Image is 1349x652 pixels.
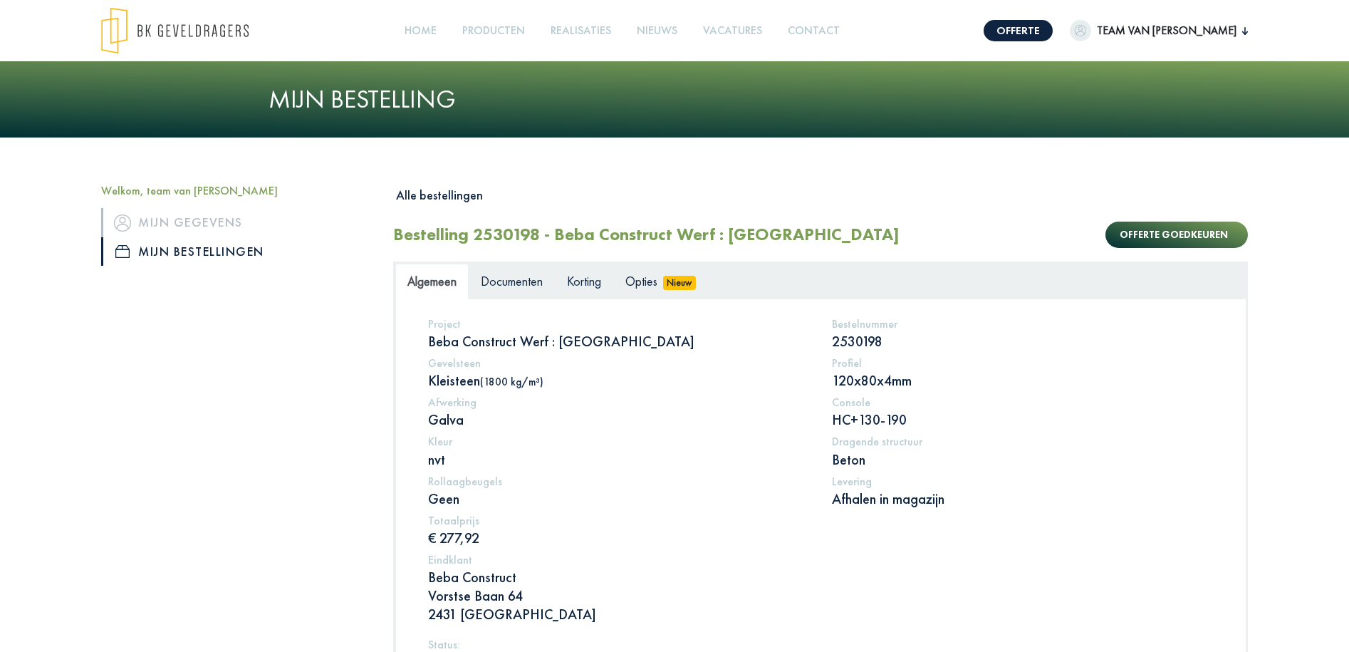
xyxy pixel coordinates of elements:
a: iconMijn gegevens [101,208,372,237]
p: 2530198 [832,332,1214,351]
p: € 277,92 [428,529,811,547]
h5: Rollaagbeugels [428,475,811,488]
button: Alle bestellingen [393,184,483,207]
ul: Tabs [395,264,1246,299]
span: Korting [567,273,601,289]
h5: Eindklant [428,553,1214,566]
span: Nieuw [663,276,696,290]
img: icon [115,245,130,258]
p: Afhalen in magazijn [832,490,1214,508]
h5: Status: [428,638,1214,651]
a: iconMijn bestellingen [101,237,372,266]
a: Producten [457,15,531,47]
h5: Project [428,317,811,331]
p: Beton [832,450,1214,469]
span: Documenten [481,273,543,289]
a: Realisaties [545,15,617,47]
h1: Mijn bestelling [269,84,1080,115]
p: Kleisteen [428,371,811,390]
h5: Levering [832,475,1214,488]
a: Contact [782,15,845,47]
p: HC+130-190 [832,410,1214,429]
a: Offerte [984,20,1053,41]
h5: Welkom, team van [PERSON_NAME] [101,184,372,197]
img: icon [114,214,131,232]
p: Geen [428,490,811,508]
h5: Gevelsteen [428,356,811,370]
h5: Afwerking [428,395,811,409]
a: Home [399,15,442,47]
p: Beba Construct [428,568,1214,623]
p: Beba Construct Werf : [GEOGRAPHIC_DATA] [428,332,811,351]
span: Algemeen [407,273,457,289]
h5: Profiel [832,356,1214,370]
h5: Totaalprijs [428,514,811,527]
span: team van [PERSON_NAME] [1091,22,1242,39]
a: Nieuws [631,15,683,47]
h5: Dragende structuur [832,435,1214,448]
a: Vacatures [697,15,768,47]
img: dummypic.png [1070,20,1091,41]
img: logo [101,7,249,54]
h5: Console [832,395,1214,409]
p: nvt [428,450,811,469]
h5: Kleur [428,435,811,448]
h5: Bestelnummer [832,317,1214,331]
p: Galva [428,410,811,429]
span: Opties [625,273,657,289]
h2: Bestelling 2530198 - Beba Construct Werf : [GEOGRAPHIC_DATA] [393,224,900,245]
button: Offerte goedkeuren [1105,222,1248,248]
button: team van [PERSON_NAME] [1070,20,1248,41]
p: 120x80x4mm [832,371,1214,390]
span: Vorstse Baan 64 2431 [GEOGRAPHIC_DATA] [428,586,596,623]
span: (1800 kg/m³) [480,375,543,388]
